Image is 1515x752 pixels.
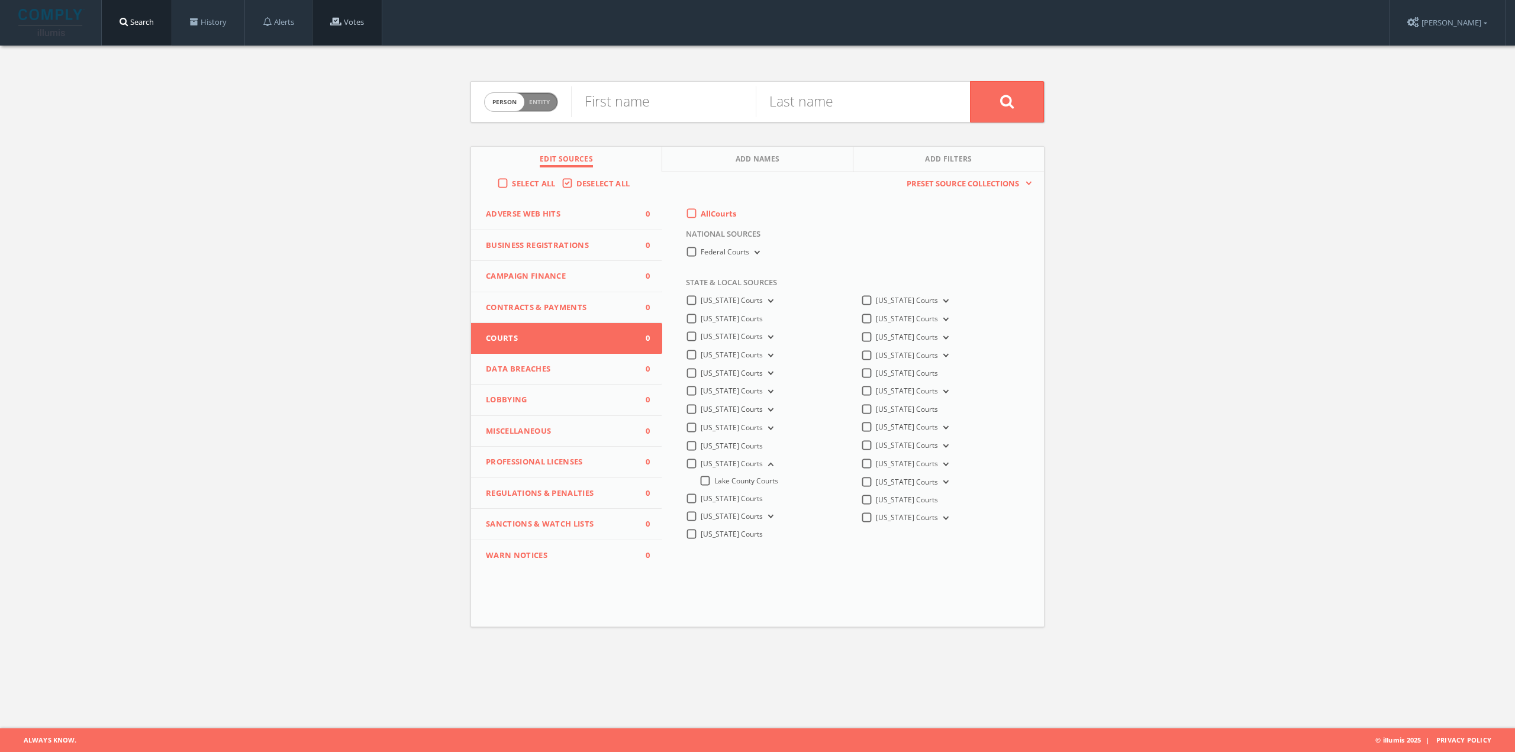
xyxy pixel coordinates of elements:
span: Contracts & Payments [486,302,633,314]
button: [US_STATE] Courts [938,333,951,343]
span: 0 [633,240,650,251]
span: 0 [633,333,650,344]
a: Privacy Policy [1436,735,1491,744]
span: 0 [633,208,650,220]
span: [US_STATE] Courts [876,495,938,505]
span: [US_STATE] Courts [876,295,938,305]
span: Add Names [736,154,780,167]
span: Campaign Finance [486,270,633,282]
span: Edit Sources [540,154,593,167]
button: Sanctions & Watch Lists0 [471,509,662,540]
span: 0 [633,550,650,561]
span: Data Breaches [486,363,633,375]
span: Miscellaneous [486,425,633,437]
button: [US_STATE] Courts [763,332,776,343]
span: 0 [633,488,650,499]
button: Campaign Finance0 [471,261,662,292]
span: [US_STATE] Courts [701,441,763,451]
button: [US_STATE] Courts [938,422,951,433]
span: All Courts [701,208,736,219]
span: [US_STATE] Courts [701,459,763,469]
button: [US_STATE] Courts [763,368,776,379]
img: illumis [18,9,85,36]
button: Lobbying0 [471,385,662,416]
button: [US_STATE] Courts [938,314,951,325]
span: 0 [633,394,650,406]
button: [US_STATE] Courts [763,459,776,470]
button: [US_STATE] Courts [938,350,951,361]
button: Preset Source Collections [901,178,1032,190]
button: [US_STATE] Courts [763,405,776,415]
span: Preset Source Collections [901,178,1025,190]
span: [US_STATE] Courts [876,350,938,360]
span: © illumis 2025 [1375,728,1506,752]
span: Regulations & Penalties [486,488,633,499]
button: [US_STATE] Courts [763,511,776,522]
span: [US_STATE] Courts [876,332,938,342]
span: [US_STATE] Courts [876,422,938,432]
span: Entity [529,98,550,106]
button: Courts0 [471,323,662,354]
button: [US_STATE] Courts [763,423,776,434]
button: Data Breaches0 [471,354,662,385]
span: Always Know. [9,728,76,752]
span: [US_STATE] Courts [876,314,938,324]
span: | [1421,735,1434,744]
span: Federal Courts [701,247,749,257]
button: Add Filters [853,147,1044,172]
span: [US_STATE] Courts [701,493,763,504]
span: Add Filters [925,154,972,167]
button: WARN Notices0 [471,540,662,571]
span: [US_STATE] Courts [701,404,763,414]
span: 0 [633,302,650,314]
span: Select All [512,178,555,189]
button: Business Registrations0 [471,230,662,262]
span: 0 [633,456,650,468]
span: Lake County Courts [714,476,778,486]
span: [US_STATE] Courts [701,331,763,341]
span: Lobbying [486,394,633,406]
span: Adverse Web Hits [486,208,633,220]
button: [US_STATE] Courts [938,477,951,488]
span: [US_STATE] Courts [876,477,938,487]
span: National Sources [677,228,760,246]
span: 0 [633,518,650,530]
button: Professional Licenses0 [471,447,662,478]
span: Business Registrations [486,240,633,251]
span: Courts [486,333,633,344]
span: Professional Licenses [486,456,633,468]
span: 0 [633,425,650,437]
span: Deselect All [576,178,630,189]
span: [US_STATE] Courts [876,386,938,396]
button: Regulations & Penalties0 [471,478,662,509]
span: [US_STATE] Courts [701,529,763,539]
span: 0 [633,270,650,282]
span: [US_STATE] Courts [876,459,938,469]
span: 0 [633,363,650,375]
span: [US_STATE] Courts [701,368,763,378]
button: [US_STATE] Courts [938,386,951,397]
button: Federal Courts [749,247,762,258]
span: [US_STATE] Courts [701,511,763,521]
button: [US_STATE] Courts [938,513,951,524]
button: Contracts & Payments0 [471,292,662,324]
span: [US_STATE] Courts [701,386,763,396]
button: [US_STATE] Courts [938,441,951,451]
span: Sanctions & Watch Lists [486,518,633,530]
span: WARN Notices [486,550,633,561]
button: [US_STATE] Courts [763,386,776,397]
span: [US_STATE] Courts [701,422,763,433]
span: [US_STATE] Courts [876,512,938,522]
span: [US_STATE] Courts [876,440,938,450]
button: [US_STATE] Courts [938,459,951,470]
span: [US_STATE] Courts [701,314,763,324]
button: Add Names [662,147,853,172]
span: [US_STATE] Courts [876,404,938,414]
span: [US_STATE] Courts [701,350,763,360]
button: Edit Sources [471,147,662,172]
button: Adverse Web Hits0 [471,199,662,230]
span: [US_STATE] Courts [701,295,763,305]
button: Miscellaneous0 [471,416,662,447]
span: person [485,93,524,111]
button: [US_STATE] Courts [763,350,776,361]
